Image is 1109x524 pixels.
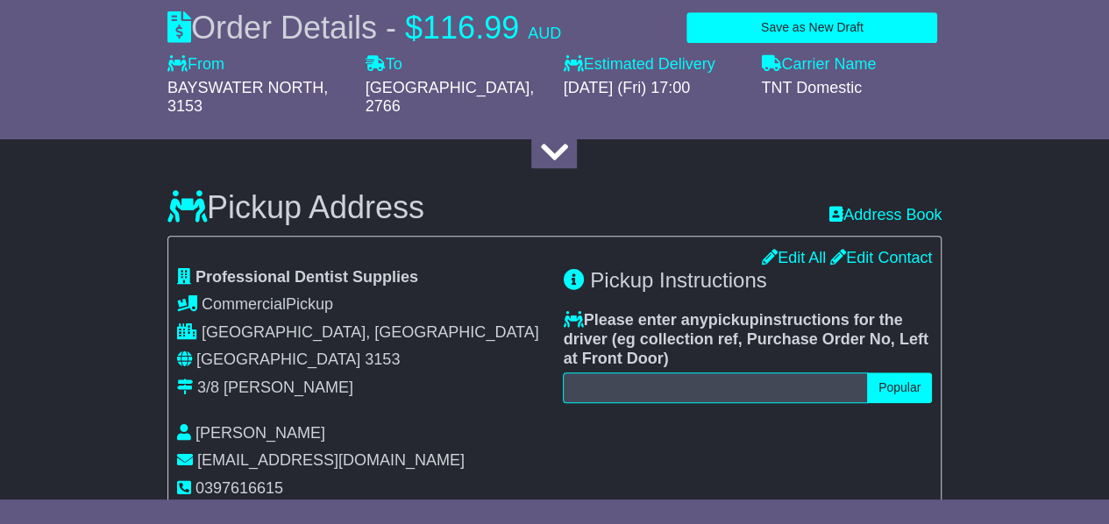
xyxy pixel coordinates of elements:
[195,424,325,442] span: [PERSON_NAME]
[423,10,519,46] span: 116.99
[563,79,743,98] div: [DATE] (Fri) 17:00
[830,249,932,266] a: Edit Contact
[590,268,766,292] span: Pickup Instructions
[195,479,283,497] span: 0397616615
[829,206,942,225] a: Address Book
[366,79,534,116] span: , 2766
[563,55,743,74] label: Estimated Delivery
[167,55,224,74] label: From
[177,295,546,315] div: Pickup
[365,351,400,368] span: 3153
[761,55,876,74] label: Carrier Name
[202,323,539,341] span: [GEOGRAPHIC_DATA], [GEOGRAPHIC_DATA]
[563,330,928,367] span: eg collection ref, Purchase Order No, Left at Front Door
[196,351,360,368] span: [GEOGRAPHIC_DATA]
[761,79,942,98] div: TNT Domestic
[167,79,323,96] span: BAYSWATER NORTH
[563,311,932,368] label: Please enter any instructions for the driver ( )
[366,55,402,74] label: To
[197,379,353,398] div: 3/8 [PERSON_NAME]
[195,268,418,286] span: Professional Dentist Supplies
[167,190,424,225] h3: Pickup Address
[867,372,932,403] button: Popular
[167,79,328,116] span: , 3153
[366,79,530,96] span: [GEOGRAPHIC_DATA]
[405,10,423,46] span: $
[197,451,465,469] span: [EMAIL_ADDRESS][DOMAIN_NAME]
[762,249,826,266] a: Edit All
[167,9,561,46] div: Order Details -
[528,25,561,42] span: AUD
[202,295,286,313] span: Commercial
[686,12,937,43] button: Save as New Draft
[708,311,759,329] span: pickup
